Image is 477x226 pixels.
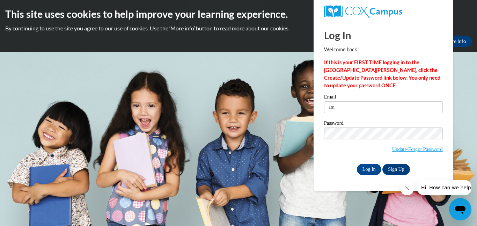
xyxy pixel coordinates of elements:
span: Hi. How can we help? [4,5,57,10]
h1: Log In [324,28,443,42]
iframe: Message from company [417,180,471,195]
a: Sign Up [382,164,410,175]
h2: This site uses cookies to help improve your learning experience. [5,7,472,21]
a: More Info [439,36,472,47]
label: Email [324,94,443,101]
img: COX Campus [324,5,402,18]
a: Update/Forgot Password [392,146,443,152]
strong: If this is your FIRST TIME logging in to the [GEOGRAPHIC_DATA][PERSON_NAME], click the Create/Upd... [324,59,440,88]
iframe: Button to launch messaging window [449,198,471,220]
p: By continuing to use the site you agree to our use of cookies. Use the ‘More info’ button to read... [5,24,472,32]
label: Password [324,121,443,127]
input: Log In [357,164,381,175]
a: COX Campus [324,5,443,18]
p: Welcome back! [324,46,443,53]
iframe: Close message [400,181,414,195]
